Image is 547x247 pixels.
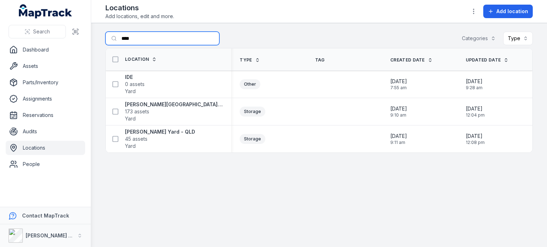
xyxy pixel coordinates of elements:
a: IDE0 assetsYard [125,74,145,95]
span: [DATE] [466,133,485,140]
a: Created Date [390,57,433,63]
div: Storage [240,107,265,117]
time: 10/31/2024, 9:10:41 AM [390,105,407,118]
strong: [PERSON_NAME][GEOGRAPHIC_DATA] - [GEOGRAPHIC_DATA] [125,101,223,108]
span: 9:10 am [390,112,407,118]
a: Audits [6,124,85,139]
a: Parts/Inventory [6,75,85,90]
a: People [6,157,85,171]
button: Type [503,32,533,45]
strong: [PERSON_NAME] Group [26,232,84,238]
time: 6/24/2025, 12:08:13 PM [466,133,485,145]
div: Storage [240,134,265,144]
span: Yard [125,115,136,122]
span: Type [240,57,252,63]
time: 6/11/2025, 12:04:48 PM [466,105,485,118]
button: Add location [483,5,533,18]
span: Tag [315,57,325,63]
span: 7:55 am [390,85,407,91]
a: Type [240,57,260,63]
strong: IDE [125,74,145,81]
a: Assignments [6,92,85,106]
a: Updated Date [466,57,509,63]
span: Created Date [390,57,425,63]
span: [DATE] [390,78,407,85]
span: [DATE] [466,78,483,85]
span: Add location [496,8,528,15]
span: Yard [125,143,136,150]
button: Categories [457,32,500,45]
a: Reservations [6,108,85,122]
span: 9:28 am [466,85,483,91]
strong: Contact MapTrack [22,213,69,219]
span: 0 assets [125,81,145,88]
time: 6/6/2025, 9:28:51 AM [466,78,483,91]
span: 45 assets [125,135,147,143]
div: Other [240,79,260,89]
span: Search [33,28,50,35]
button: Search [9,25,66,38]
strong: [PERSON_NAME] Yard - QLD [125,128,195,135]
time: 2/28/2025, 9:11:04 AM [390,133,407,145]
time: 5/20/2025, 7:55:49 AM [390,78,407,91]
a: [PERSON_NAME][GEOGRAPHIC_DATA] - [GEOGRAPHIC_DATA]173 assetsYard [125,101,223,122]
span: Add locations, edit and more. [105,13,174,20]
span: 9:11 am [390,140,407,145]
a: Assets [6,59,85,73]
span: Updated Date [466,57,501,63]
span: Yard [125,88,136,95]
a: Locations [6,141,85,155]
span: 12:08 pm [466,140,485,145]
span: [DATE] [390,105,407,112]
span: 12:04 pm [466,112,485,118]
a: Dashboard [6,43,85,57]
span: Location [125,57,149,62]
span: [DATE] [390,133,407,140]
span: [DATE] [466,105,485,112]
h2: Locations [105,3,174,13]
a: [PERSON_NAME] Yard - QLD45 assetsYard [125,128,195,150]
a: Location [125,57,157,62]
a: MapTrack [19,4,72,18]
span: 173 assets [125,108,149,115]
